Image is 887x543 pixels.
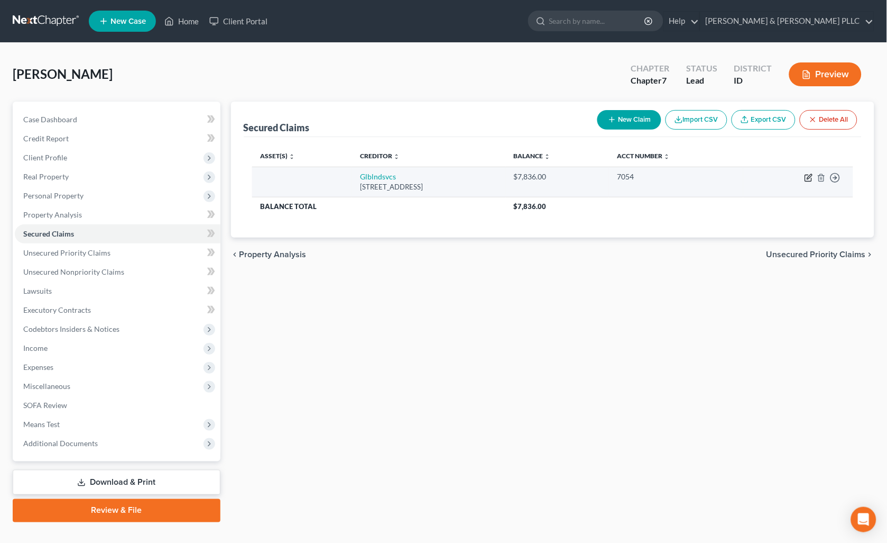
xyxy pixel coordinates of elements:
[514,202,547,211] span: $7,836.00
[514,171,600,182] div: $7,836.00
[514,152,551,160] a: Balance unfold_more
[13,499,220,522] a: Review & File
[15,396,220,415] a: SOFA Review
[23,134,69,143] span: Credit Report
[23,324,119,333] span: Codebtors Insiders & Notices
[617,152,670,160] a: Acct Number unfold_more
[544,153,551,160] i: unfold_more
[23,286,52,295] span: Lawsuits
[23,343,48,352] span: Income
[23,229,74,238] span: Secured Claims
[360,182,497,192] div: [STREET_ADDRESS]
[631,75,669,87] div: Chapter
[617,171,735,182] div: 7054
[662,75,667,85] span: 7
[789,62,862,86] button: Preview
[159,12,204,31] a: Home
[766,250,866,259] span: Unsecured Priority Claims
[261,152,295,160] a: Asset(s) unfold_more
[664,12,699,31] a: Help
[15,224,220,243] a: Secured Claims
[686,75,717,87] div: Lead
[700,12,874,31] a: [PERSON_NAME] & [PERSON_NAME] PLLC
[360,152,400,160] a: Creditor unfold_more
[23,191,84,200] span: Personal Property
[15,205,220,224] a: Property Analysis
[23,153,67,162] span: Client Profile
[244,121,310,134] div: Secured Claims
[23,439,98,448] span: Additional Documents
[15,243,220,263] a: Unsecured Priority Claims
[549,11,646,31] input: Search by name...
[851,507,876,532] div: Open Intercom Messenger
[23,305,91,314] span: Executory Contracts
[15,263,220,282] a: Unsecured Nonpriority Claims
[15,129,220,148] a: Credit Report
[204,12,273,31] a: Client Portal
[15,110,220,129] a: Case Dashboard
[734,75,772,87] div: ID
[13,470,220,495] a: Download & Print
[252,197,505,216] th: Balance Total
[597,110,661,130] button: New Claim
[360,172,396,181] a: Glblndsvcs
[732,110,796,130] a: Export CSV
[800,110,857,130] button: Delete All
[231,250,239,259] i: chevron_left
[23,210,82,219] span: Property Analysis
[734,62,772,75] div: District
[393,153,400,160] i: unfold_more
[866,250,874,259] i: chevron_right
[23,363,53,372] span: Expenses
[15,301,220,320] a: Executory Contracts
[23,115,77,124] span: Case Dashboard
[13,66,113,82] span: [PERSON_NAME]
[23,420,60,429] span: Means Test
[666,110,727,130] button: Import CSV
[631,62,669,75] div: Chapter
[289,153,295,160] i: unfold_more
[23,382,70,391] span: Miscellaneous
[766,250,874,259] button: Unsecured Priority Claims chevron_right
[686,62,717,75] div: Status
[23,172,69,181] span: Real Property
[23,401,67,410] span: SOFA Review
[15,282,220,301] a: Lawsuits
[231,250,307,259] button: chevron_left Property Analysis
[664,153,670,160] i: unfold_more
[239,250,307,259] span: Property Analysis
[110,17,146,25] span: New Case
[23,267,124,276] span: Unsecured Nonpriority Claims
[23,248,110,257] span: Unsecured Priority Claims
